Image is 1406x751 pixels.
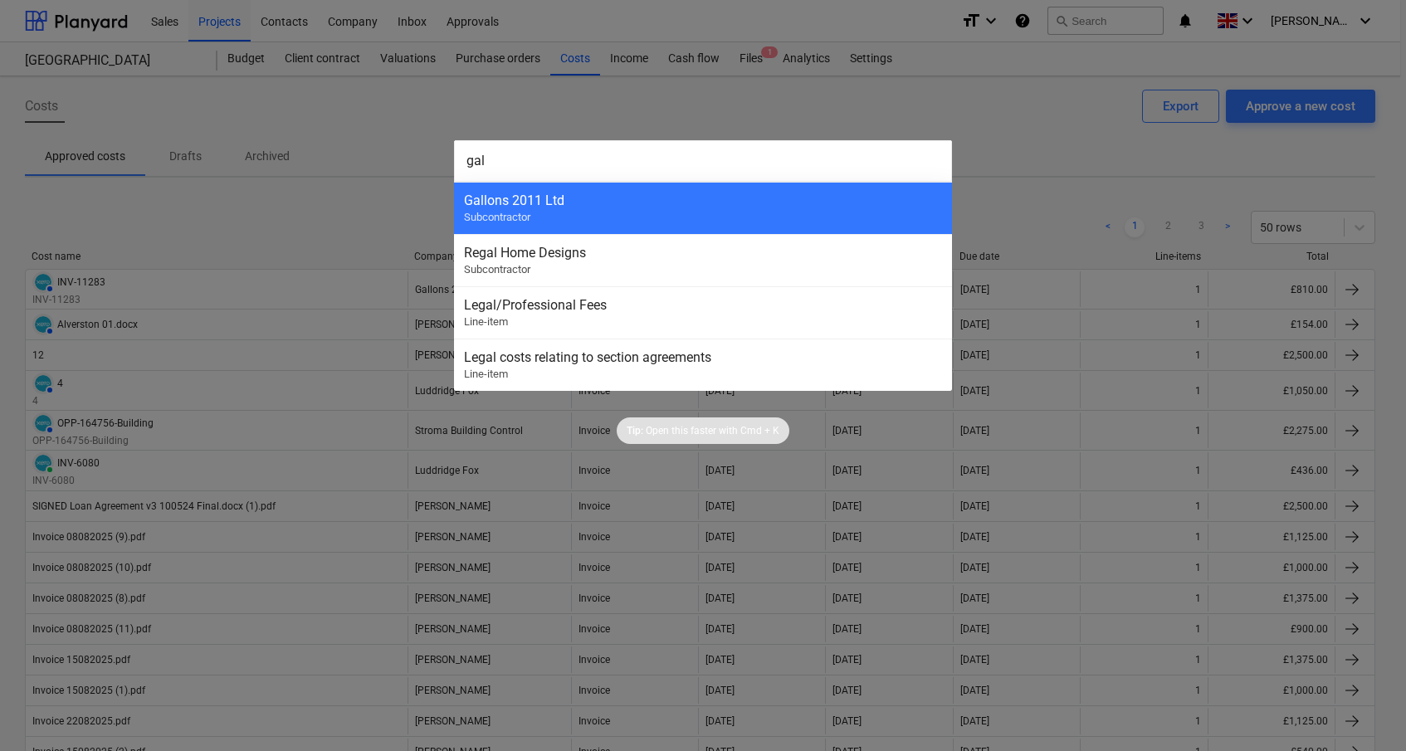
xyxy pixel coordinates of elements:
div: Regal Home Designs [464,245,942,261]
p: Open this faster with [646,424,738,438]
p: Tip: [627,424,643,438]
div: Regal Home DesignsSubcontractor [454,234,952,286]
span: Line-item [464,315,508,328]
div: Gallons 2011 Ltd [464,193,942,208]
input: Search for projects, line-items, subcontracts, valuations, subcontractors... [454,140,952,182]
iframe: Chat Widget [1323,671,1406,751]
p: Cmd + K [740,424,779,438]
div: Legal/Professional Fees [464,297,942,313]
div: Gallons 2011 LtdSubcontractor [454,182,952,234]
span: Subcontractor [464,211,530,223]
div: Tip:Open this faster withCmd + K [617,417,789,444]
span: Subcontractor [464,263,530,276]
div: Legal costs relating to section agreements [464,349,942,365]
div: Legal/Professional FeesLine-item [454,286,952,339]
span: Line-item [464,368,508,380]
div: Legal costs relating to section agreementsLine-item [454,339,952,391]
